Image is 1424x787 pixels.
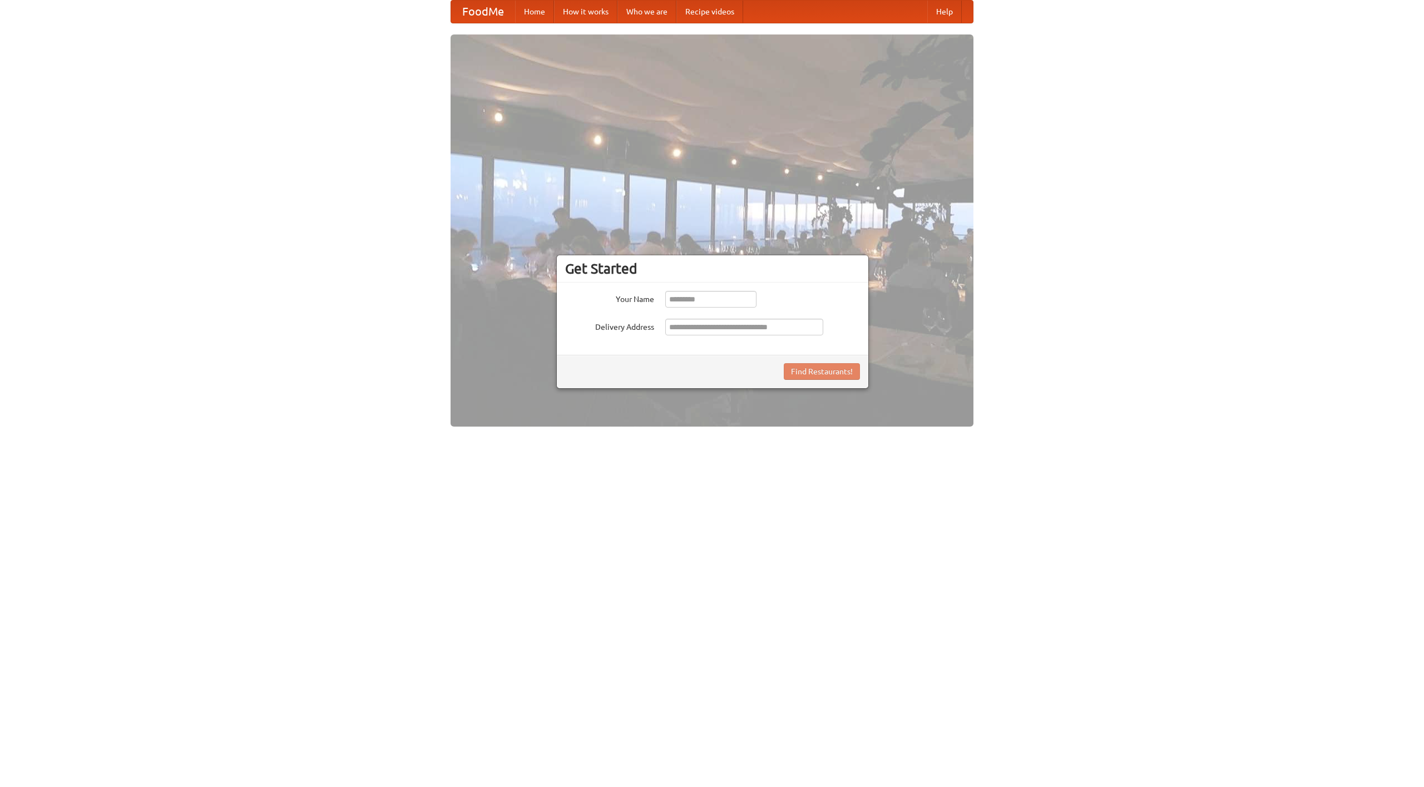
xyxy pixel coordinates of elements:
h3: Get Started [565,260,860,277]
label: Your Name [565,291,654,305]
a: Who we are [617,1,676,23]
a: How it works [554,1,617,23]
a: Home [515,1,554,23]
a: FoodMe [451,1,515,23]
label: Delivery Address [565,319,654,333]
button: Find Restaurants! [784,363,860,380]
a: Recipe videos [676,1,743,23]
a: Help [927,1,962,23]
